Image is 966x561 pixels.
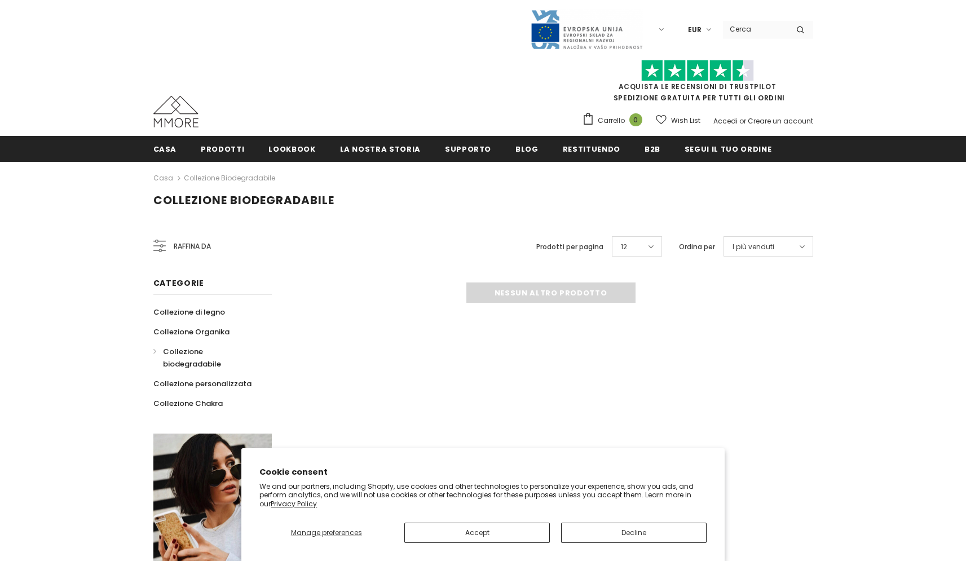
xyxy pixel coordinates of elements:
a: supporto [445,136,491,161]
span: SPEDIZIONE GRATUITA PER TUTTI GLI ORDINI [582,65,813,103]
label: Ordina per [679,241,715,253]
span: Categorie [153,277,204,289]
span: Restituendo [563,144,620,154]
span: 0 [629,113,642,126]
a: B2B [645,136,660,161]
span: 12 [621,241,627,253]
span: I più venduti [733,241,774,253]
span: Blog [515,144,539,154]
span: Casa [153,144,177,154]
span: La nostra storia [340,144,421,154]
button: Accept [404,523,550,543]
span: Carrello [598,115,625,126]
span: or [739,116,746,126]
span: EUR [688,24,702,36]
a: Acquista le recensioni di TrustPilot [619,82,777,91]
span: Collezione Chakra [153,398,223,409]
p: We and our partners, including Shopify, use cookies and other technologies to personalize your ex... [259,482,707,509]
a: La nostra storia [340,136,421,161]
a: Javni Razpis [530,24,643,34]
a: Prodotti [201,136,244,161]
span: Manage preferences [291,528,362,537]
a: Carrello 0 [582,112,648,129]
span: Collezione Organika [153,326,230,337]
span: Lookbook [268,144,315,154]
a: Creare un account [748,116,813,126]
a: Casa [153,171,173,185]
h2: Cookie consent [259,466,707,478]
span: Collezione biodegradabile [153,192,334,208]
a: Blog [515,136,539,161]
a: Casa [153,136,177,161]
a: Privacy Policy [271,499,317,509]
a: Lookbook [268,136,315,161]
span: Collezione personalizzata [153,378,252,389]
span: Collezione di legno [153,307,225,317]
a: Collezione personalizzata [153,374,252,394]
span: Prodotti [201,144,244,154]
a: Segui il tuo ordine [685,136,771,161]
img: Javni Razpis [530,9,643,50]
span: Collezione biodegradabile [163,346,221,369]
a: Collezione Organika [153,322,230,342]
a: Wish List [656,111,700,130]
span: Raffina da [174,240,211,253]
span: B2B [645,144,660,154]
a: Collezione Chakra [153,394,223,413]
button: Manage preferences [259,523,393,543]
a: Collezione di legno [153,302,225,322]
img: Fidati di Pilot Stars [641,60,754,82]
a: Collezione biodegradabile [184,173,275,183]
a: Accedi [713,116,738,126]
button: Decline [561,523,707,543]
a: Restituendo [563,136,620,161]
input: Search Site [723,21,788,37]
img: Casi MMORE [153,96,199,127]
a: Collezione biodegradabile [153,342,259,374]
span: Segui il tuo ordine [685,144,771,154]
span: Wish List [671,115,700,126]
span: supporto [445,144,491,154]
label: Prodotti per pagina [536,241,603,253]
